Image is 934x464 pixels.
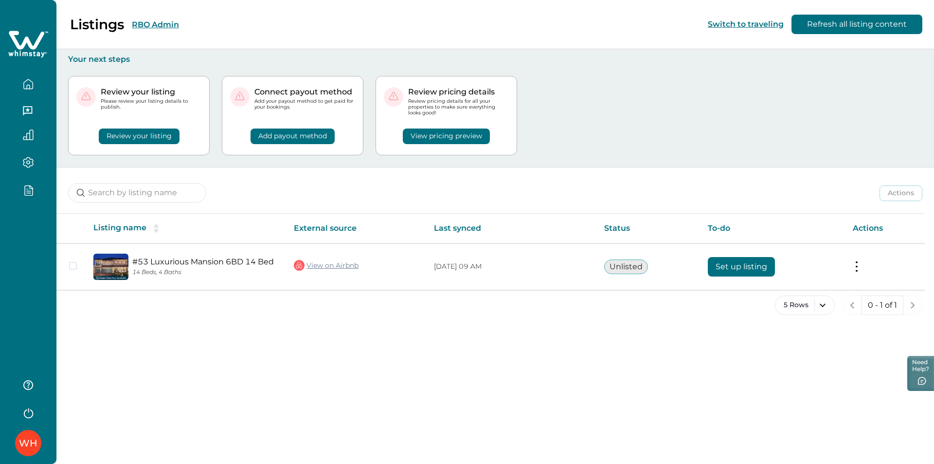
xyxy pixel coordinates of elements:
[845,214,925,243] th: Actions
[70,16,124,33] p: Listings
[19,431,37,455] div: Whimstay Host
[708,19,784,29] button: Switch to traveling
[403,129,490,144] button: View pricing preview
[426,214,596,243] th: Last synced
[434,262,589,272] p: [DATE] 09 AM
[775,296,835,315] button: 5 Rows
[86,214,286,243] th: Listing name
[68,55,922,64] p: Your next steps
[146,223,166,233] button: sorting
[99,129,180,144] button: Review your listing
[251,129,335,144] button: Add payout method
[101,98,201,110] p: Please review your listing details to publish.
[254,87,355,97] p: Connect payout method
[903,296,922,315] button: next page
[132,20,179,29] button: RBO Admin
[408,98,509,116] p: Review pricing details for all your properties to make sure everything looks good!
[132,269,278,276] p: 14 Beds, 4 Baths
[101,87,201,97] p: Review your listing
[880,186,922,201] button: Actions
[408,87,509,97] p: Review pricing details
[843,296,862,315] button: previous page
[708,257,775,277] button: Set up listing
[700,214,844,243] th: To-do
[596,214,700,243] th: Status
[254,98,355,110] p: Add your payout method to get paid for your bookings.
[132,257,278,266] a: #53 Luxurious Mansion 6BD 14 Bed
[604,260,648,274] button: Unlisted
[791,15,922,34] button: Refresh all listing content
[68,183,206,203] input: Search by listing name
[868,300,897,310] p: 0 - 1 of 1
[286,214,426,243] th: External source
[862,296,903,315] button: 0 - 1 of 1
[93,254,128,280] img: propertyImage_#53 Luxurious Mansion 6BD 14 Bed
[294,259,359,272] a: View on Airbnb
